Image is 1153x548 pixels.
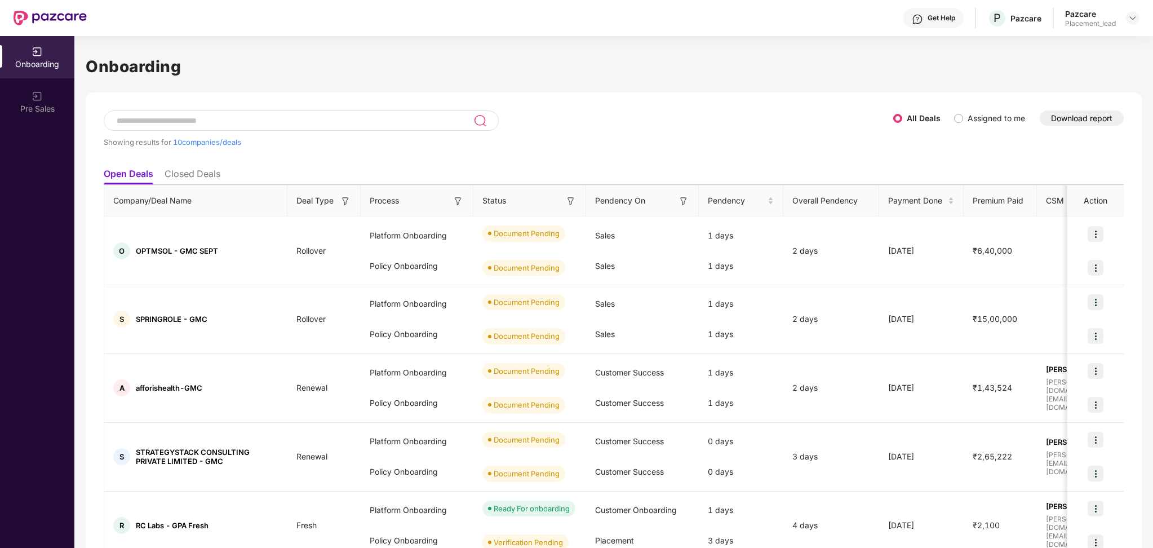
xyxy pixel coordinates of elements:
th: Company/Deal Name [104,185,287,216]
span: Deal Type [296,195,334,207]
div: [DATE] [879,313,964,325]
div: Platform Onboarding [361,495,473,525]
span: P [994,11,1001,25]
div: S [113,448,130,465]
img: svg+xml;base64,PHN2ZyBpZD0iSGVscC0zMngzMiIgeG1sbnM9Imh0dHA6Ly93d3cudzMub3JnLzIwMDAvc3ZnIiB3aWR0aD... [912,14,923,25]
span: Status [482,195,506,207]
img: svg+xml;base64,PHN2ZyB3aWR0aD0iMjAiIGhlaWdodD0iMjAiIHZpZXdCb3g9IjAgMCAyMCAyMCIgZmlsbD0ibm9uZSIgeG... [32,91,43,102]
div: 1 days [699,357,783,388]
span: CSM Poc [1046,195,1080,207]
div: Document Pending [494,330,560,342]
span: ₹6,40,000 [964,246,1021,255]
div: Pazcare [1010,13,1041,24]
img: icon [1088,328,1103,344]
div: 1 days [699,388,783,418]
div: Document Pending [494,399,560,410]
div: 1 days [699,220,783,251]
div: 4 days [783,519,879,532]
div: 2 days [783,245,879,257]
img: icon [1088,501,1103,516]
div: 0 days [699,457,783,487]
span: Renewal [287,452,336,461]
img: svg+xml;base64,PHN2ZyB3aWR0aD0iMTYiIGhlaWdodD0iMTYiIHZpZXdCb3g9IjAgMCAxNiAxNiIgZmlsbD0ibm9uZSIgeG... [565,196,576,207]
div: Showing results for [104,138,893,147]
div: Platform Onboarding [361,289,473,319]
div: Document Pending [494,262,560,273]
label: Assigned to me [968,113,1025,123]
img: svg+xml;base64,PHN2ZyB3aWR0aD0iMTYiIGhlaWdodD0iMTYiIHZpZXdCb3g9IjAgMCAxNiAxNiIgZmlsbD0ibm9uZSIgeG... [340,196,351,207]
img: svg+xml;base64,PHN2ZyB3aWR0aD0iMjQiIGhlaWdodD0iMjUiIHZpZXdCb3g9IjAgMCAyNCAyNSIgZmlsbD0ibm9uZSIgeG... [473,114,486,127]
img: svg+xml;base64,PHN2ZyBpZD0iRHJvcGRvd24tMzJ4MzIiIHhtbG5zPSJodHRwOi8vd3d3LnczLm9yZy8yMDAwL3N2ZyIgd2... [1128,14,1137,23]
span: [PERSON_NAME][DOMAIN_NAME][EMAIL_ADDRESS][DOMAIN_NAME] [1046,378,1141,412]
div: Platform Onboarding [361,426,473,457]
span: Sales [595,231,615,240]
label: All Deals [907,113,941,123]
img: svg+xml;base64,PHN2ZyB3aWR0aD0iMjAiIGhlaWdodD0iMjAiIHZpZXdCb3g9IjAgMCAyMCAyMCIgZmlsbD0ibm9uZSIgeG... [32,46,43,58]
span: OPTMSOL - GMC SEPT [136,246,218,255]
img: icon [1088,294,1103,310]
span: Sales [595,299,615,308]
span: ₹1,43,524 [964,383,1021,392]
span: Customer Success [595,467,664,476]
div: Platform Onboarding [361,220,473,251]
li: Closed Deals [165,168,220,184]
span: Pendency [708,195,765,207]
img: svg+xml;base64,PHN2ZyB3aWR0aD0iMTYiIGhlaWdodD0iMTYiIHZpZXdCb3g9IjAgMCAxNiAxNiIgZmlsbD0ibm9uZSIgeG... [453,196,464,207]
span: [PERSON_NAME] Y R [1046,437,1141,447]
div: O [113,242,130,259]
div: [DATE] [879,245,964,257]
span: Fresh [287,520,326,530]
div: [DATE] [879,519,964,532]
div: Document Pending [494,434,560,445]
div: 0 days [699,426,783,457]
button: Download report [1040,111,1124,126]
span: Sales [595,261,615,271]
div: 1 days [699,251,783,281]
span: Payment Done [888,195,946,207]
span: [PERSON_NAME][EMAIL_ADDRESS][DOMAIN_NAME] [1046,450,1141,476]
img: icon [1088,260,1103,276]
div: Document Pending [494,468,560,479]
img: New Pazcare Logo [14,11,87,25]
div: Document Pending [494,228,560,239]
div: Platform Onboarding [361,357,473,388]
div: 1 days [699,495,783,525]
div: S [113,311,130,328]
span: Rollover [287,246,335,255]
img: icon [1088,226,1103,242]
span: Placement [595,536,634,545]
div: Policy Onboarding [361,319,473,350]
span: Sales [595,329,615,339]
span: Rollover [287,314,335,324]
span: ₹2,65,222 [964,452,1021,461]
span: Pendency On [595,195,645,207]
div: Document Pending [494,365,560,377]
div: R [113,517,130,534]
div: Pazcare [1065,8,1116,19]
img: icon [1088,397,1103,413]
img: icon [1088,432,1103,448]
div: Document Pending [494,297,560,308]
span: afforishealth-GMC [136,383,202,392]
span: Customer Success [595,436,664,446]
img: icon [1088,363,1103,379]
span: ₹2,100 [964,520,1009,530]
div: 2 days [783,382,879,394]
span: SPRINGROLE - GMC [136,315,207,324]
span: RC Labs - GPA Fresh [136,521,209,530]
div: 1 days [699,289,783,319]
span: Customer Success [595,398,664,408]
span: STRATEGYSTACK CONSULTING PRIVATE LIMITED - GMC [136,448,278,466]
div: [DATE] [879,382,964,394]
div: Verification Pending [494,537,563,548]
th: Payment Done [879,185,964,216]
li: Open Deals [104,168,153,184]
span: Renewal [287,383,336,392]
img: icon [1088,466,1103,481]
span: Process [370,195,399,207]
div: 3 days [783,450,879,463]
div: [DATE] [879,450,964,463]
span: ₹15,00,000 [964,314,1026,324]
div: 1 days [699,319,783,350]
th: Action [1067,185,1124,216]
